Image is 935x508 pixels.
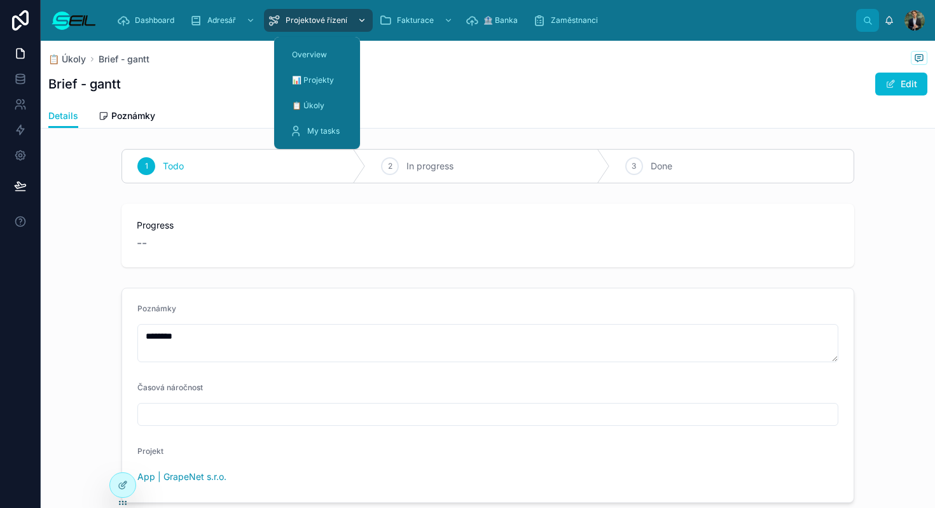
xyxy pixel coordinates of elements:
span: Zaměstnanci [551,15,598,25]
span: 📋 Úkoly [292,101,324,111]
span: 1 [145,161,148,171]
a: Details [48,104,78,129]
a: My tasks [282,120,352,143]
a: Dashboard [113,9,183,32]
span: Poznámky [137,304,176,313]
a: Overview [282,43,352,66]
a: 🏦 Banka [462,9,527,32]
span: Fakturace [397,15,434,25]
span: 🏦 Banka [483,15,518,25]
a: App | GrapeNet s.r.o. [137,470,226,483]
span: Details [48,109,78,122]
a: 📊 Projekty [282,69,352,92]
a: 📋 Úkoly [48,53,86,66]
span: Progress [137,219,839,232]
span: 3 [632,161,636,171]
span: Done [651,160,672,173]
span: -- [137,234,147,252]
a: 📋 Úkoly [282,94,352,117]
span: Projekt [137,446,163,456]
h1: Brief - gantt [48,75,121,93]
a: Projektové řízení [264,9,373,32]
div: scrollable content [107,6,856,34]
a: Zaměstnanci [529,9,607,32]
span: 📊 Projekty [292,75,334,85]
span: Poznámky [111,109,155,122]
a: Adresář [186,9,261,32]
img: App logo [51,10,97,31]
span: Overview [292,50,327,60]
span: Časová náročnost [137,383,203,392]
a: Brief - gantt [99,53,149,66]
span: My tasks [307,126,340,136]
span: Todo [163,160,184,173]
a: Poznámky [99,104,155,130]
a: Fakturace [375,9,459,32]
span: Projektové řízení [286,15,347,25]
button: Edit [875,73,927,95]
span: Dashboard [135,15,174,25]
span: Adresář [207,15,236,25]
span: In progress [406,160,454,173]
span: 2 [388,161,392,171]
